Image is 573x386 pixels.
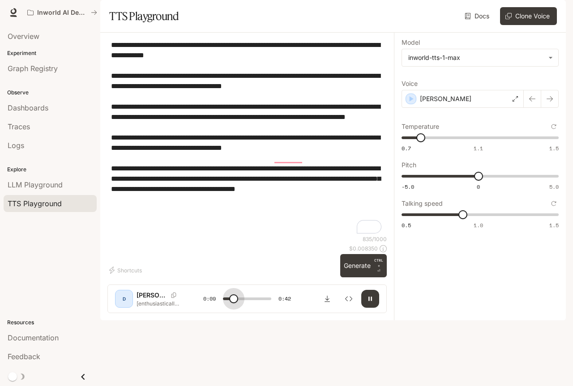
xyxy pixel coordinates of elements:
[402,49,558,66] div: inworld-tts-1-max
[23,4,101,21] button: All workspaces
[111,40,383,235] textarea: To enrich screen reader interactions, please activate Accessibility in Grammarly extension settings
[137,291,167,300] p: [PERSON_NAME]
[374,258,383,274] p: ⏎
[167,293,180,298] button: Copy Voice ID
[549,122,559,131] button: Reset to default
[402,123,439,130] p: Temperature
[408,53,544,62] div: inworld-tts-1-max
[117,292,131,306] div: D
[500,7,557,25] button: Clone Voice
[340,254,387,277] button: GenerateCTRL +⏎
[203,294,216,303] span: 0:09
[549,199,559,208] button: Reset to default
[349,245,378,252] p: $ 0.008350
[463,7,493,25] a: Docs
[549,144,559,152] span: 1.5
[474,221,483,229] span: 1.0
[278,294,291,303] span: 0:42
[474,144,483,152] span: 1.1
[402,81,418,87] p: Voice
[420,94,471,103] p: [PERSON_NAME]
[402,200,443,207] p: Talking speed
[318,290,336,308] button: Download audio
[402,221,411,229] span: 0.5
[477,183,480,191] span: 0
[340,290,358,308] button: Inspect
[137,300,182,307] p: [enthusiastically] Lastly, Question 6: Based on this, what are your growth areas? Where do you ne...
[363,235,387,243] p: 835 / 1000
[402,162,416,168] p: Pitch
[402,183,414,191] span: -5.0
[109,7,179,25] h1: TTS Playground
[374,258,383,268] p: CTRL +
[107,263,145,277] button: Shortcuts
[402,39,420,46] p: Model
[37,9,87,17] p: Inworld AI Demos
[402,144,411,152] span: 0.7
[549,221,559,229] span: 1.5
[549,183,559,191] span: 5.0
